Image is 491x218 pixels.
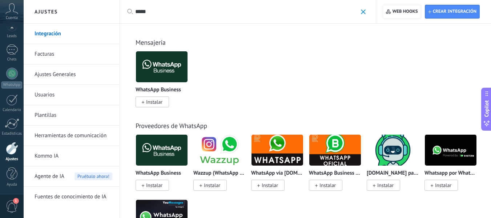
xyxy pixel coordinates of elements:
li: Facturas [24,44,120,64]
div: Whatsapp por Whatcrm y Telphin [424,134,482,199]
img: logo_main.png [251,132,303,168]
div: WhatsApp Business [136,134,193,199]
li: Agente de IA [24,166,120,187]
p: WhatsApp via [DOMAIN_NAME] [251,170,303,177]
div: WhatsApp Business [136,51,193,116]
a: Facturas [35,44,112,64]
span: Crear integración [433,9,476,15]
button: Crear integración [425,5,480,19]
div: WhatsApp [1,82,22,88]
p: WhatsApp Business [136,87,181,93]
a: Integración [35,24,112,44]
span: Instalar [146,182,162,189]
div: WhatsApp Business API (WABA) via Radist.Online [309,134,367,199]
a: Agente de IAPruébalo ahora! [35,166,112,187]
span: Pruébalo ahora! [75,173,112,180]
span: Cuenta [6,16,18,20]
img: logo_main.png [194,132,245,168]
span: Web hooks [393,9,418,15]
a: Kommo IA [35,146,112,166]
a: Usuarios [35,85,112,105]
p: WhatsApp Business API ([GEOGRAPHIC_DATA]) via [DOMAIN_NAME] [309,170,361,177]
a: Mensajería [136,38,166,47]
span: Instalar [377,182,394,189]
img: logo_main.png [309,132,361,168]
div: Chats [1,57,23,62]
div: Wazzup (WhatsApp & Instagram) [193,134,251,199]
li: Ajustes Generales [24,64,120,85]
div: ChatArchitect.com para WhatsApp [367,134,424,199]
p: Wazzup (WhatsApp & Instagram) [193,170,246,177]
img: logo_main.png [136,132,188,168]
button: Web hooks [383,5,421,19]
span: Copilot [483,100,490,117]
img: logo_main.png [367,132,419,168]
span: 1 [13,198,19,204]
p: Whatsapp por Whatcrm y Telphin [424,170,477,177]
span: Instalar [204,182,220,189]
span: Instalar [146,99,162,105]
li: Herramientas de comunicación [24,126,120,146]
p: [DOMAIN_NAME] para WhatsApp [367,170,419,177]
a: Ajustes Generales [35,64,112,85]
span: Instalar [262,182,278,189]
img: logo_main.png [136,49,188,84]
div: WhatsApp via Radist.Online [251,134,309,199]
div: Leads [1,34,23,39]
span: Agente de IA [35,166,64,187]
li: Fuentes de conocimiento de IA [24,187,120,207]
a: Proveedores de WhatsApp [136,122,207,130]
div: Ayuda [1,182,23,187]
div: Estadísticas [1,131,23,136]
li: Plantillas [24,105,120,126]
img: logo_main.png [425,132,476,168]
li: Integración [24,24,120,44]
div: Calendario [1,108,23,112]
a: Fuentes de conocimiento de IA [35,187,112,207]
div: Ajustes [1,157,23,162]
span: Instalar [319,182,336,189]
span: Instalar [435,182,451,189]
p: WhatsApp Business [136,170,181,177]
li: Usuarios [24,85,120,105]
a: Herramientas de comunicación [35,126,112,146]
a: Plantillas [35,105,112,126]
li: Kommo IA [24,146,120,166]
